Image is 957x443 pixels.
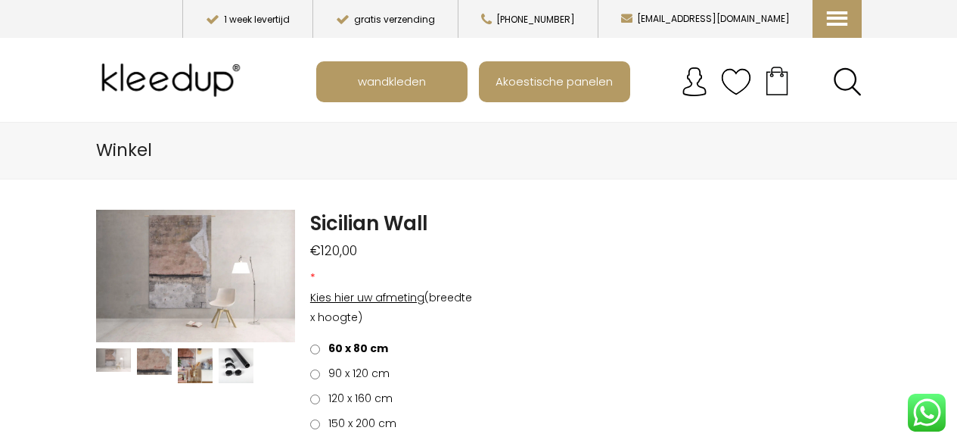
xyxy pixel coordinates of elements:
img: Wandkleed [96,348,131,372]
span: Kies hier uw afmeting [310,290,424,305]
h1: Sicilian Wall [310,210,479,237]
input: 120 x 160 cm [310,395,320,404]
span: 90 x 120 cm [323,366,390,381]
a: wandkleden [318,63,466,101]
span: Winkel [96,138,152,162]
img: Kleedup [96,50,252,111]
span: 150 x 200 cm [323,416,396,431]
span: Akoestische panelen [487,67,621,95]
input: 150 x 200 cm [310,420,320,429]
span: € [310,242,321,260]
nav: Main menu [316,61,873,102]
a: Akoestische panelen [480,63,629,101]
span: 120 x 160 cm [323,391,393,406]
a: Search [833,67,862,96]
img: verlanglijstje.svg [721,67,751,97]
input: 90 x 120 cm [310,370,320,379]
p: (breedte x hoogte) [310,288,479,327]
span: 60 x 80 cm [323,341,388,356]
span: wandkleden [350,67,434,95]
a: Your cart [751,61,803,99]
img: Sicilian Wall - Afbeelding 2 [137,348,172,375]
img: Wandkleed [96,210,295,342]
input: 60 x 80 cm [310,345,320,354]
img: account.svg [679,67,710,97]
img: Sicilian Wall - Afbeelding 2 [295,210,494,359]
img: Sicilian Wall - Afbeelding 4 [219,348,253,383]
bdi: 120,00 [310,242,357,260]
img: Sicilian Wall - Afbeelding 3 [178,348,213,383]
